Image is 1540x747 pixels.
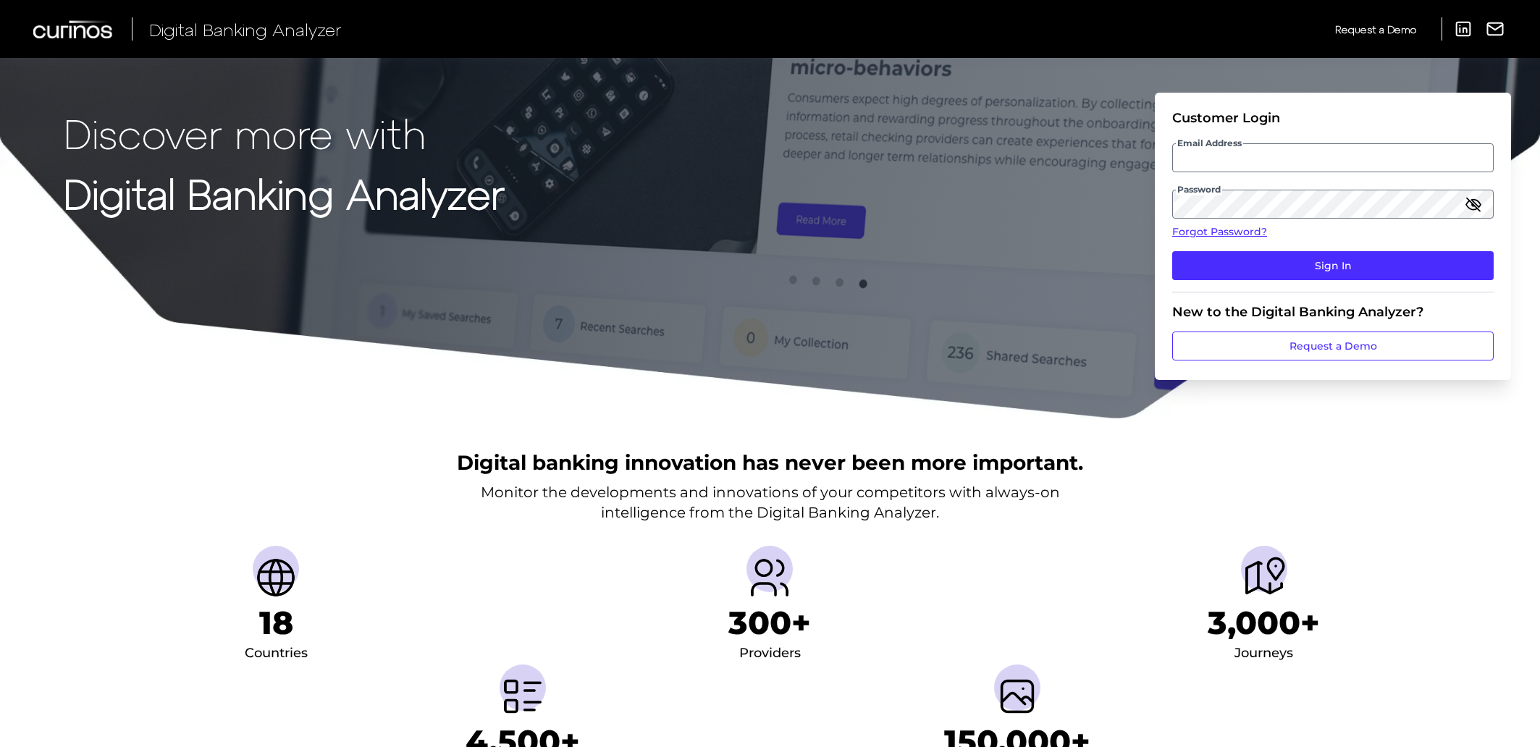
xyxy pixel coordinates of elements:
h1: 18 [259,604,293,642]
p: Discover more with [64,110,505,156]
img: Curinos [33,20,114,38]
h2: Digital banking innovation has never been more important. [457,449,1083,476]
div: Customer Login [1172,110,1494,126]
span: Email Address [1176,138,1243,149]
div: New to the Digital Banking Analyzer? [1172,304,1494,320]
div: Providers [739,642,801,665]
img: Journeys [1241,554,1287,601]
img: Countries [253,554,299,601]
span: Request a Demo [1335,23,1416,35]
a: Forgot Password? [1172,224,1494,240]
strong: Digital Banking Analyzer [64,169,505,217]
div: Journeys [1234,642,1293,665]
img: Providers [746,554,793,601]
div: Countries [245,642,308,665]
span: Digital Banking Analyzer [149,19,342,40]
h1: 3,000+ [1208,604,1320,642]
p: Monitor the developments and innovations of your competitors with always-on intelligence from the... [481,482,1060,523]
a: Request a Demo [1335,17,1416,41]
span: Password [1176,184,1222,195]
a: Request a Demo [1172,332,1494,360]
img: Screenshots [994,673,1040,719]
h1: 300+ [728,604,811,642]
button: Sign In [1172,251,1494,280]
img: Metrics [500,673,546,719]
